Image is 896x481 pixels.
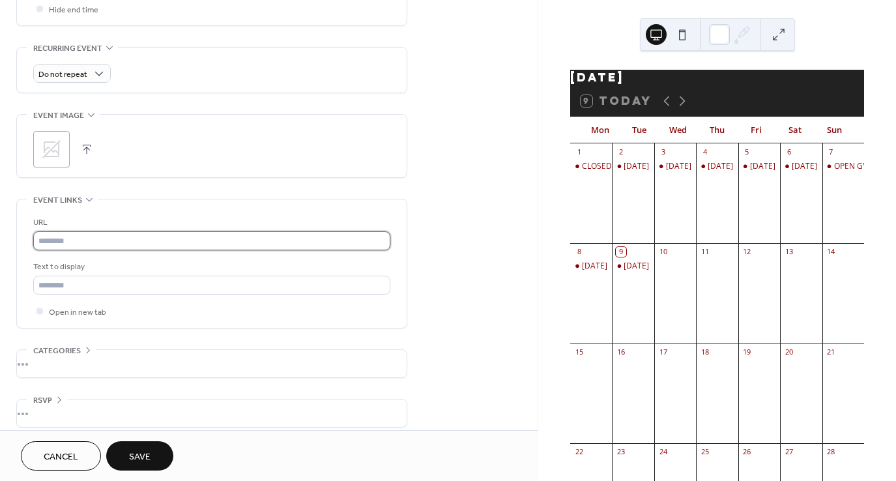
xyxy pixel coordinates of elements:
div: [DATE] [666,161,691,172]
div: 22 [574,447,584,457]
span: Open in new tab [49,306,106,319]
span: RSVP [33,394,52,407]
div: Sat [775,117,815,143]
div: URL [33,216,388,229]
div: 24 [658,447,668,457]
span: Event links [33,194,82,207]
span: Categories [33,344,81,358]
div: Friday 5 Sept [738,161,780,172]
div: 8 [574,247,584,257]
div: 7 [826,147,836,157]
span: Cancel [44,450,78,464]
button: Save [106,441,173,471]
div: 28 [826,447,836,457]
div: 3 [658,147,668,157]
div: [DATE] [624,161,649,172]
div: 23 [616,447,626,457]
button: Cancel [21,441,101,471]
div: Saturday 6 Sept [780,161,822,172]
div: OPEN GYM 9AM [822,161,864,172]
div: 12 [742,247,752,257]
div: 27 [784,447,794,457]
div: [DATE] [708,161,733,172]
div: 11 [700,247,710,257]
div: 13 [784,247,794,257]
div: 1 [574,147,584,157]
div: 17 [658,347,668,357]
div: ••• [17,350,407,377]
span: Do not repeat [38,67,87,82]
div: 2 [616,147,626,157]
div: [DATE] [750,161,775,172]
div: 10 [658,247,668,257]
div: Thu [698,117,737,143]
div: 21 [826,347,836,357]
div: 4 [700,147,710,157]
div: 18 [700,347,710,357]
span: Recurring event [33,42,102,55]
div: ; [33,131,70,168]
div: Thursday 4 Sept [696,161,738,172]
div: 5 [742,147,752,157]
div: CLOSED [582,161,612,172]
div: 25 [700,447,710,457]
div: 15 [574,347,584,357]
div: [DATE] [624,261,649,272]
div: Text to display [33,260,388,274]
div: Tue [620,117,659,143]
div: Wed [659,117,698,143]
div: Mon [581,117,620,143]
div: 20 [784,347,794,357]
div: Sun [815,117,854,143]
div: 26 [742,447,752,457]
span: Event image [33,109,84,123]
div: CLOSED [570,161,612,172]
div: 16 [616,347,626,357]
div: [DATE] [570,70,864,85]
div: 14 [826,247,836,257]
div: 19 [742,347,752,357]
div: Monday 8 Sept [570,261,612,272]
span: Hide end time [49,3,98,17]
div: [DATE] [792,161,817,172]
span: Save [129,450,151,464]
div: Tuesday 9 Sept [612,261,654,272]
div: Tuesday 2 Sept [612,161,654,172]
div: [DATE] [582,261,607,272]
div: ••• [17,400,407,427]
div: OPEN GYM 9AM [834,161,893,172]
div: Fri [736,117,775,143]
div: 6 [784,147,794,157]
div: 9 [616,247,626,257]
div: Wednesday 3 Sept [654,161,696,172]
